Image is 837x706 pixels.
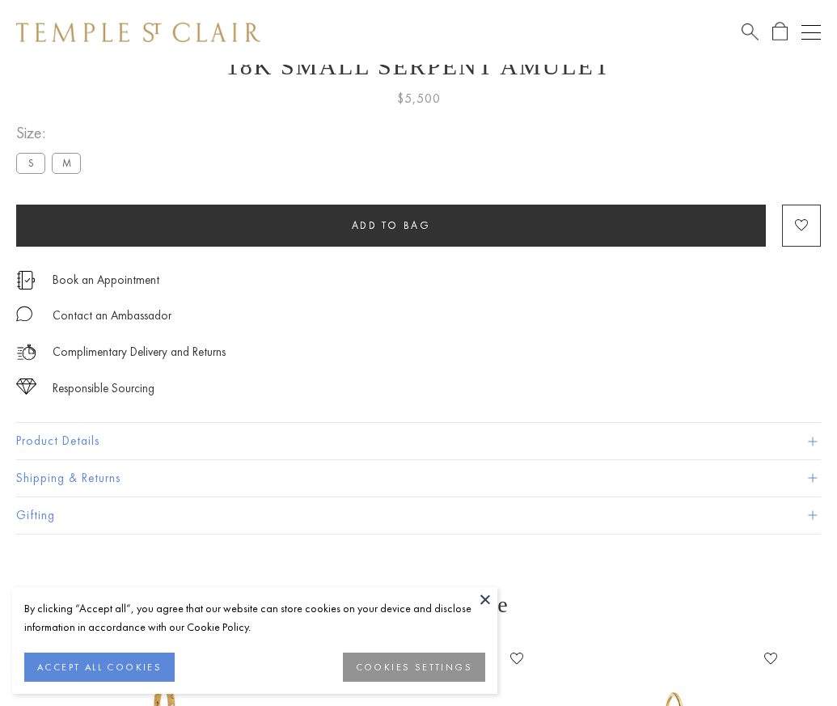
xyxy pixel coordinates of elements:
[53,306,171,326] div: Contact an Ambassador
[397,88,441,109] span: $5,500
[801,23,821,42] button: Open navigation
[16,153,45,173] label: S
[52,153,81,173] label: M
[16,460,821,497] button: Shipping & Returns
[343,653,485,682] button: COOKIES SETTINGS
[53,378,154,399] div: Responsible Sourcing
[16,53,821,80] h1: 18K Small Serpent Amulet
[16,306,32,322] img: MessageIcon-01_2.svg
[24,599,485,636] div: By clicking “Accept all”, you agree that our website can store cookies on your device and disclos...
[16,120,87,146] span: Size:
[16,378,36,395] img: icon_sourcing.svg
[16,497,821,534] button: Gifting
[772,22,788,42] a: Open Shopping Bag
[742,22,759,42] a: Search
[16,23,260,42] img: Temple St. Clair
[24,653,175,682] button: ACCEPT ALL COOKIES
[16,423,821,459] button: Product Details
[16,205,766,247] button: Add to bag
[16,342,36,362] img: icon_delivery.svg
[53,271,159,289] a: Book an Appointment
[352,218,431,232] span: Add to bag
[53,342,226,362] p: Complimentary Delivery and Returns
[16,271,36,290] img: icon_appointment.svg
